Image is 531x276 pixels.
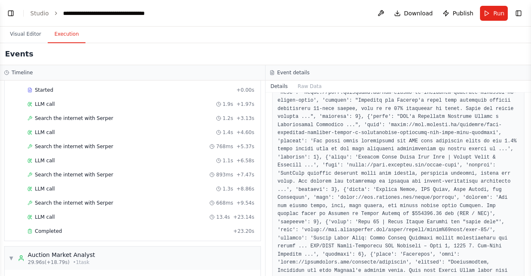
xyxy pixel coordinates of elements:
span: + 4.60s [236,129,254,136]
span: + 5.37s [236,143,254,150]
span: + 6.58s [236,157,254,164]
span: 1.9s [223,101,233,107]
span: LLM call [35,129,55,136]
span: 1.4s [223,129,233,136]
span: Run [493,9,504,17]
span: LLM call [35,101,55,107]
span: Search the internet with Serper [35,200,113,206]
span: Download [404,9,433,17]
span: LLM call [35,157,55,164]
button: Details [265,81,293,92]
button: Show left sidebar [5,7,17,19]
span: Search the internet with Serper [35,115,113,122]
span: Search the internet with Serper [35,171,113,178]
span: + 1.97s [236,101,254,107]
span: + 8.86s [236,186,254,192]
button: Download [391,6,436,21]
a: Studio [30,10,49,17]
button: Show right sidebar [513,7,524,19]
span: + 0.00s [236,87,254,93]
span: 1.2s [223,115,233,122]
span: + 7.47s [236,171,254,178]
span: Started [35,87,53,93]
span: + 3.13s [236,115,254,122]
div: Auction Market Analyst [28,251,95,259]
button: Execution [48,26,85,43]
span: 1.1s [223,157,233,164]
span: • 1 task [73,259,90,266]
nav: breadcrumb [30,9,156,17]
button: Visual Editor [3,26,48,43]
span: 13.4s [216,214,230,220]
span: ▼ [9,255,14,261]
button: Run [480,6,508,21]
span: + 23.14s [233,214,254,220]
span: LLM call [35,186,55,192]
span: 668ms [216,200,233,206]
span: + 23.20s [233,228,254,234]
span: Search the internet with Serper [35,143,113,150]
h2: Events [5,48,33,60]
h3: Event details [277,69,309,76]
h3: Timeline [12,69,33,76]
span: 29.96s (+18.79s) [28,259,70,266]
span: Publish [453,9,473,17]
button: Publish [439,6,477,21]
span: LLM call [35,214,55,220]
span: 1.3s [223,186,233,192]
span: 768ms [216,143,233,150]
button: Raw Data [293,81,327,92]
span: 893ms [216,171,233,178]
span: Completed [35,228,62,234]
span: + 9.54s [236,200,254,206]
